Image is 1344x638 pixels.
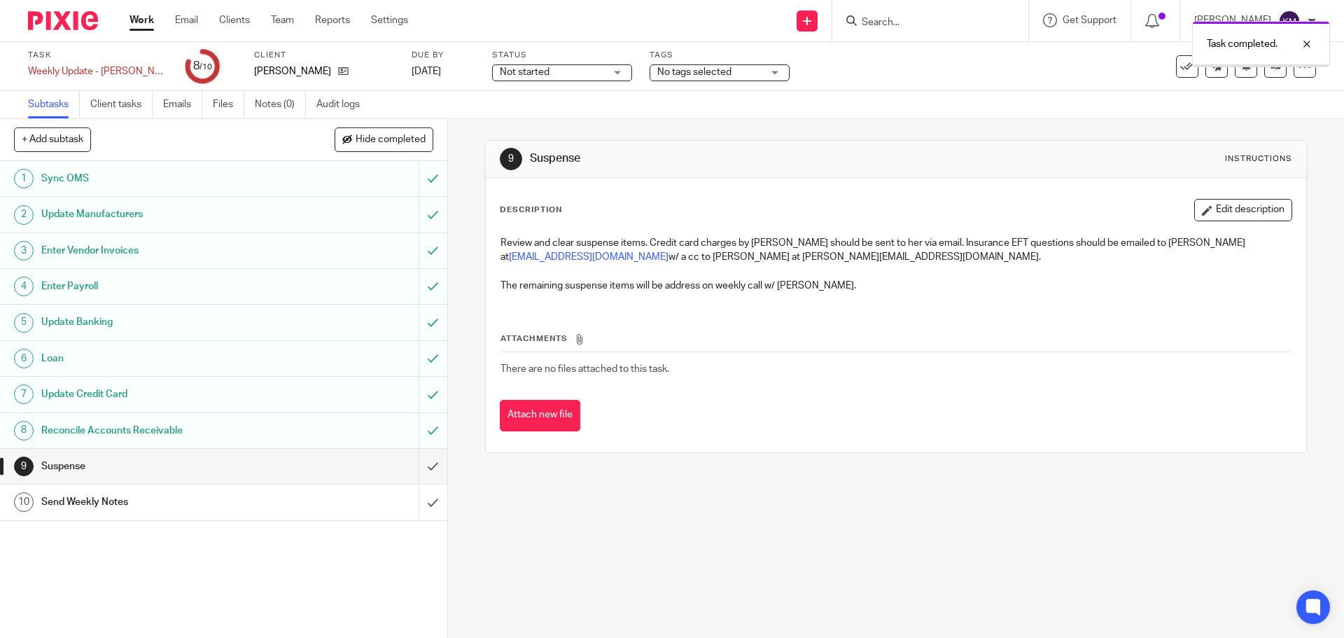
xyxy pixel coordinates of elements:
[14,241,34,261] div: 3
[500,400,580,431] button: Attach new file
[90,91,153,118] a: Client tasks
[509,252,668,262] a: [EMAIL_ADDRESS][DOMAIN_NAME]
[28,64,168,78] div: Weekly Update - [PERSON_NAME]
[657,67,731,77] span: No tags selected
[28,64,168,78] div: Weekly Update - Beauchamp
[650,50,790,61] label: Tags
[14,127,91,151] button: + Add subtask
[315,13,350,27] a: Reports
[41,384,283,405] h1: Update Credit Card
[14,169,34,188] div: 1
[1194,199,1292,221] button: Edit description
[500,279,1291,293] p: The remaining suspense items will be address on weekly call w/ [PERSON_NAME].
[163,91,202,118] a: Emails
[41,456,283,477] h1: Suspense
[500,67,549,77] span: Not started
[356,134,426,146] span: Hide completed
[41,276,283,297] h1: Enter Payroll
[500,335,568,342] span: Attachments
[28,11,98,30] img: Pixie
[28,91,80,118] a: Subtasks
[500,204,562,216] p: Description
[41,168,283,189] h1: Sync OMS
[41,348,283,369] h1: Loan
[371,13,408,27] a: Settings
[41,420,283,441] h1: Reconcile Accounts Receivable
[41,492,283,513] h1: Send Weekly Notes
[14,421,34,441] div: 8
[219,13,250,27] a: Clients
[14,349,34,368] div: 6
[335,127,433,151] button: Hide completed
[254,50,394,61] label: Client
[255,91,306,118] a: Notes (0)
[129,13,154,27] a: Work
[1278,10,1301,32] img: svg%3E
[14,492,34,512] div: 10
[175,13,198,27] a: Email
[213,91,244,118] a: Files
[412,50,475,61] label: Due by
[254,64,331,78] p: [PERSON_NAME]
[199,63,212,71] small: /10
[500,148,522,170] div: 9
[28,50,168,61] label: Task
[412,67,441,76] span: [DATE]
[14,205,34,225] div: 2
[14,384,34,404] div: 7
[530,151,926,166] h1: Suspense
[41,240,283,261] h1: Enter Vendor Invoices
[41,204,283,225] h1: Update Manufacturers
[41,312,283,333] h1: Update Banking
[14,277,34,296] div: 4
[1225,153,1292,165] div: Instructions
[14,457,34,476] div: 9
[500,236,1291,265] p: Review and clear suspense items. Credit card charges by [PERSON_NAME] should be sent to her via e...
[1207,37,1277,51] p: Task completed.
[14,313,34,333] div: 5
[316,91,370,118] a: Audit logs
[500,364,669,374] span: There are no files attached to this task.
[193,58,212,74] div: 8
[271,13,294,27] a: Team
[492,50,632,61] label: Status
